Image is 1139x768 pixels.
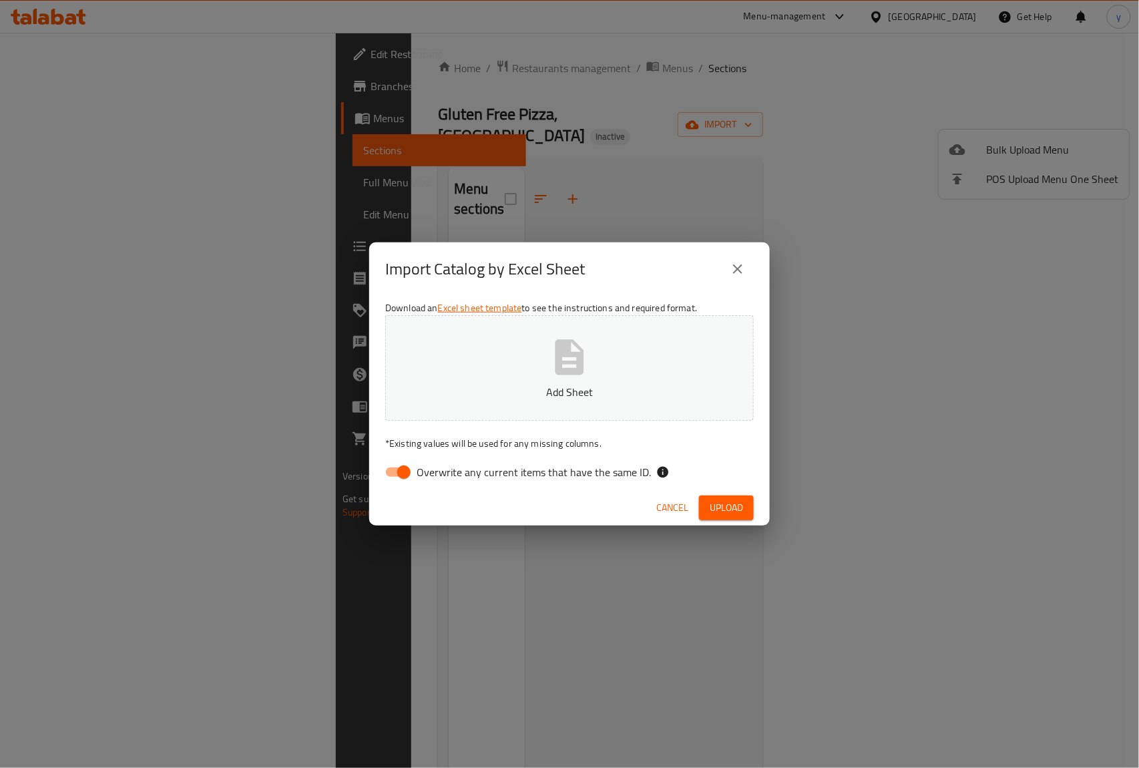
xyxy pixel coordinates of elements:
[385,315,754,421] button: Add Sheet
[438,299,522,317] a: Excel sheet template
[406,384,733,400] p: Add Sheet
[417,464,651,480] span: Overwrite any current items that have the same ID.
[710,500,743,516] span: Upload
[385,258,585,280] h2: Import Catalog by Excel Sheet
[385,437,754,450] p: Existing values will be used for any missing columns.
[651,496,694,520] button: Cancel
[722,253,754,285] button: close
[656,465,670,479] svg: If the overwrite option isn't selected, then the items that match an existing ID will be ignored ...
[369,296,770,490] div: Download an to see the instructions and required format.
[699,496,754,520] button: Upload
[656,500,688,516] span: Cancel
